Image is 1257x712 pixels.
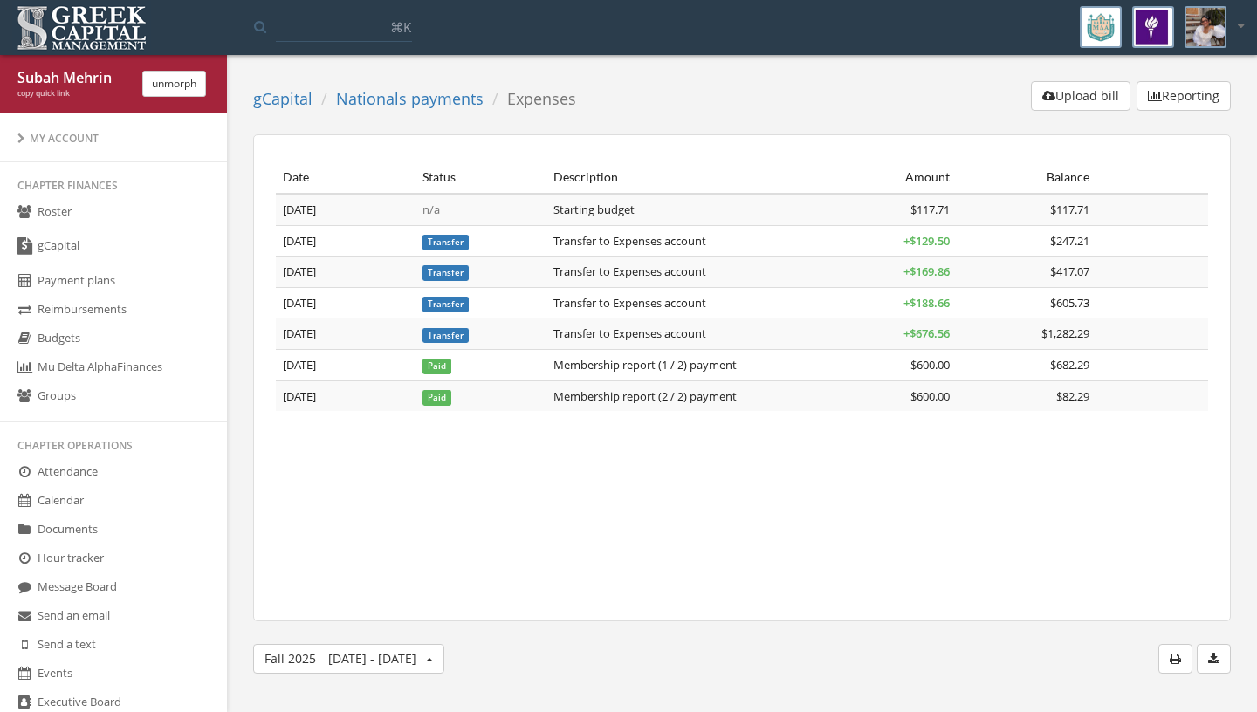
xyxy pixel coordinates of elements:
[546,257,817,288] td: Transfer to Expenses account
[142,71,206,97] button: unmorph
[283,233,316,249] span: [DATE]
[283,388,316,404] span: [DATE]
[546,318,817,350] td: Transfer to Expenses account
[264,650,416,667] span: Fall 2025
[17,68,129,88] div: Subah Mehrin
[546,380,817,411] td: Membership report (2 / 2) payment
[1050,202,1089,217] span: $117.71
[328,650,416,667] span: [DATE] - [DATE]
[553,168,810,186] div: Description
[422,390,451,406] span: Paid
[910,388,950,404] span: $600.00
[546,194,817,225] td: Starting budget
[484,88,576,111] li: Expenses
[546,350,817,381] td: Membership report (1 / 2) payment
[283,357,316,373] span: [DATE]
[17,131,209,146] div: My Account
[390,18,411,36] span: ⌘K
[546,225,817,257] td: Transfer to Expenses account
[422,168,539,186] div: Status
[910,357,950,373] span: $600.00
[1050,295,1089,311] span: $605.73
[283,295,316,311] span: [DATE]
[283,168,409,186] div: Date
[1137,81,1231,111] button: Reporting
[964,168,1089,186] div: Balance
[1041,325,1089,341] span: $1,282.29
[816,194,956,225] td: $117.71
[422,297,469,312] span: Transfer
[283,202,316,217] span: [DATE]
[903,325,950,341] span: +
[422,359,451,374] span: Paid
[17,88,129,99] div: copy quick link
[253,88,313,109] a: gCapital
[253,644,444,674] button: Fall 2025[DATE] - [DATE]
[1050,233,1089,249] span: $247.21
[1056,388,1089,404] span: $82.29
[546,287,817,318] td: Transfer to Expenses account
[283,325,316,341] span: [DATE]
[422,235,469,250] span: Transfer
[910,325,950,341] span: $676.56
[903,295,950,311] span: +
[422,328,469,344] span: Transfer
[823,168,949,186] div: Amount
[910,264,950,279] span: $169.86
[336,88,484,109] a: Nationals payments
[283,264,316,279] span: [DATE]
[910,233,950,249] span: $129.50
[1031,81,1130,111] button: Upload bill
[1050,357,1089,373] span: $682.29
[1050,264,1089,279] span: $417.07
[910,295,950,311] span: $188.66
[416,194,546,225] td: n/a
[903,233,950,249] span: +
[903,264,950,279] span: +
[422,265,469,281] span: Transfer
